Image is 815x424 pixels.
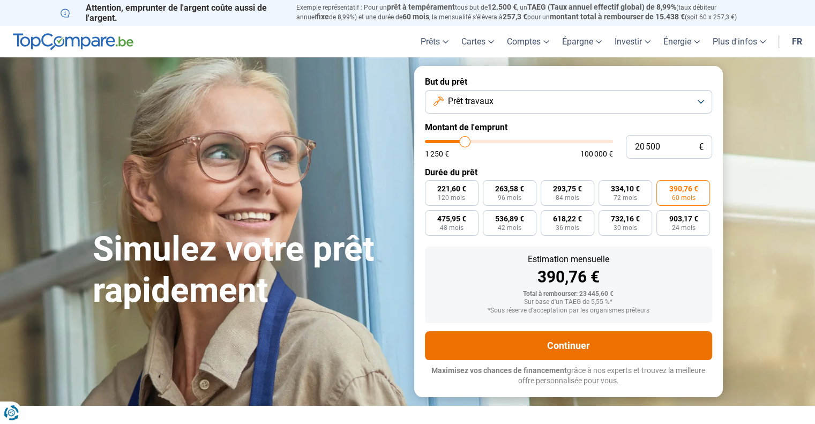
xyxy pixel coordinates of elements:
[699,143,704,152] span: €
[440,225,463,231] span: 48 mois
[611,185,640,192] span: 334,10 €
[433,255,704,264] div: Estimation mensuelle
[387,3,455,11] span: prêt à tempérament
[657,26,706,57] a: Énergie
[498,225,521,231] span: 42 mois
[425,167,712,177] label: Durée du prêt
[556,26,608,57] a: Épargne
[614,225,637,231] span: 30 mois
[425,90,712,114] button: Prêt travaux
[500,26,556,57] a: Comptes
[614,195,637,201] span: 72 mois
[425,331,712,360] button: Continuer
[93,229,401,311] h1: Simulez votre prêt rapidement
[402,12,429,21] span: 60 mois
[527,3,676,11] span: TAEG (Taux annuel effectif global) de 8,99%
[608,26,657,57] a: Investir
[438,195,465,201] span: 120 mois
[431,366,567,375] span: Maximisez vos chances de financement
[553,215,582,222] span: 618,22 €
[425,366,712,386] p: grâce à nos experts et trouvez la meilleure offre personnalisée pour vous.
[433,299,704,306] div: Sur base d'un TAEG de 5,55 %*
[669,185,698,192] span: 390,76 €
[316,12,329,21] span: fixe
[61,3,283,23] p: Attention, emprunter de l'argent coûte aussi de l'argent.
[437,215,466,222] span: 475,95 €
[671,195,695,201] span: 60 mois
[425,122,712,132] label: Montant de l'emprunt
[556,195,579,201] span: 84 mois
[433,291,704,298] div: Total à rembourser: 23 445,60 €
[498,195,521,201] span: 96 mois
[495,185,524,192] span: 263,58 €
[503,12,527,21] span: 257,3 €
[448,95,494,107] span: Prêt travaux
[13,33,133,50] img: TopCompare
[556,225,579,231] span: 36 mois
[488,3,517,11] span: 12.500 €
[433,307,704,315] div: *Sous réserve d'acceptation par les organismes prêteurs
[706,26,772,57] a: Plus d'infos
[437,185,466,192] span: 221,60 €
[553,185,582,192] span: 293,75 €
[296,3,755,22] p: Exemple représentatif : Pour un tous but de , un (taux débiteur annuel de 8,99%) et une durée de ...
[433,269,704,285] div: 390,76 €
[580,150,613,158] span: 100 000 €
[786,26,809,57] a: fr
[611,215,640,222] span: 732,16 €
[425,77,712,87] label: But du prêt
[455,26,500,57] a: Cartes
[425,150,449,158] span: 1 250 €
[550,12,685,21] span: montant total à rembourser de 15.438 €
[495,215,524,222] span: 536,89 €
[414,26,455,57] a: Prêts
[669,215,698,222] span: 903,17 €
[671,225,695,231] span: 24 mois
